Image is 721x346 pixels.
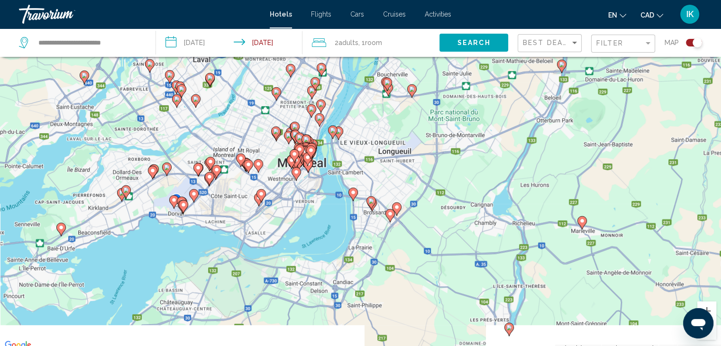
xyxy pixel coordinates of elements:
[679,38,702,47] button: Toggle map
[350,10,364,18] a: Cars
[270,10,292,18] a: Hotels
[383,10,406,18] a: Cruises
[439,34,508,51] button: Search
[686,9,694,19] span: IK
[608,11,617,19] span: en
[156,28,302,57] button: Check-in date: Aug 22, 2025 Check-out date: Aug 24, 2025
[311,10,331,18] a: Flights
[302,28,439,57] button: Travelers: 2 adults, 0 children
[365,39,382,46] span: Room
[596,39,623,47] span: Filter
[457,39,491,47] span: Search
[523,39,573,46] span: Best Deals
[665,36,679,49] span: Map
[425,10,451,18] a: Activities
[640,8,663,22] button: Change currency
[335,36,358,49] span: 2
[677,4,702,24] button: User Menu
[358,36,382,49] span: , 1
[640,11,654,19] span: CAD
[608,8,626,22] button: Change language
[523,39,579,47] mat-select: Sort by
[697,301,716,320] button: Zoom in
[591,34,655,54] button: Filter
[683,308,713,338] iframe: Button to launch messaging window
[19,5,260,24] a: Travorium
[338,39,358,46] span: Adults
